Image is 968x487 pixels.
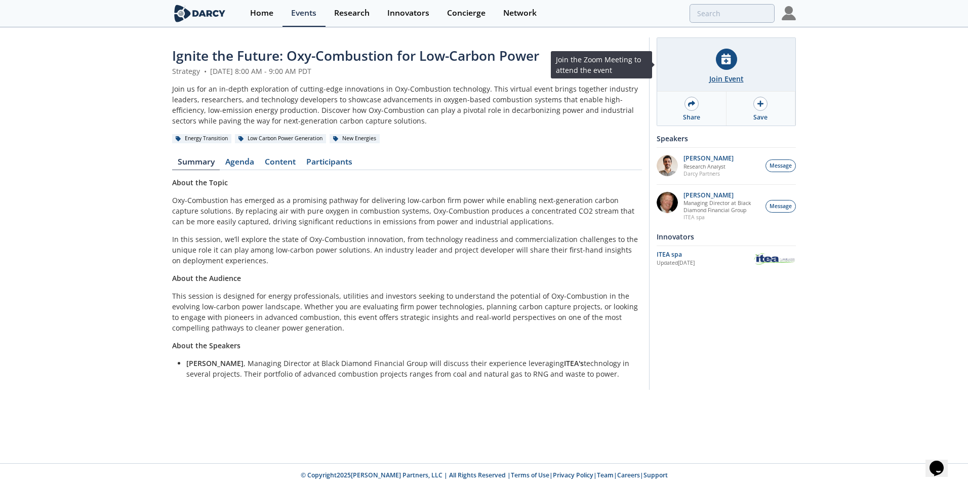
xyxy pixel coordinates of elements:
div: Network [503,9,537,17]
a: Terms of Use [511,471,549,479]
div: Innovators [657,228,796,246]
div: Save [753,113,768,122]
img: 5c882eca-8b14-43be-9dc2-518e113e9a37 [657,192,678,213]
span: • [202,66,208,76]
div: Join Event [709,73,744,84]
strong: About the Topic [172,178,228,187]
a: Content [259,158,301,170]
div: Innovators [387,9,429,17]
img: Profile [782,6,796,20]
img: e78dc165-e339-43be-b819-6f39ce58aec6 [657,155,678,176]
div: Strategy [DATE] 8:00 AM - 9:00 AM PDT [172,66,642,76]
a: ITEA spa Updated[DATE] ITEA spa [657,250,796,267]
strong: About the Audience [172,273,241,283]
img: logo-wide.svg [172,5,227,22]
strong: ITEA's [564,358,584,368]
p: Managing Director at Black Diamond Financial Group [683,199,760,214]
p: ITEA spa [683,214,760,221]
div: Research [334,9,370,17]
div: Share [683,113,700,122]
a: Careers [617,471,640,479]
a: Privacy Policy [553,471,593,479]
div: Join us for an in-depth exploration of cutting-edge innovations in Oxy-Combustion technology. Thi... [172,84,642,126]
a: Summary [172,158,220,170]
span: Message [770,162,792,170]
a: Participants [301,158,357,170]
input: Advanced Search [690,4,775,23]
a: Support [643,471,668,479]
div: Energy Transition [172,134,231,143]
button: Message [765,159,796,172]
button: Message [765,200,796,213]
p: Oxy-Combustion has emerged as a promising pathway for delivering low-carbon firm power while enab... [172,195,642,227]
p: In this session, we’ll explore the state of Oxy-Combustion innovation, from technology readiness ... [172,234,642,266]
p: Research Analyst [683,163,734,170]
div: New Energies [330,134,380,143]
p: Darcy Partners [683,170,734,177]
div: Updated [DATE] [657,259,753,267]
p: [PERSON_NAME] [683,192,760,199]
div: Speakers [657,130,796,147]
li: , Managing Director at Black Diamond Financial Group will discuss their experience leveraging tec... [186,358,635,379]
div: Events [291,9,316,17]
img: ITEA spa [753,252,796,266]
a: Agenda [220,158,259,170]
div: Concierge [447,9,486,17]
a: Team [597,471,614,479]
div: ITEA spa [657,250,753,259]
strong: About the Speakers [172,341,240,350]
iframe: chat widget [925,447,958,477]
span: Ignite the Future: Oxy-Combustion for Low-Carbon Power [172,47,539,65]
strong: [PERSON_NAME] [186,358,244,368]
p: This session is designed for energy professionals, utilities and investors seeking to understand ... [172,291,642,333]
div: Low Carbon Power Generation [235,134,326,143]
p: © Copyright 2025 [PERSON_NAME] Partners, LLC | All Rights Reserved | | | | | [109,471,859,480]
div: Home [250,9,273,17]
p: [PERSON_NAME] [683,155,734,162]
span: Message [770,202,792,211]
